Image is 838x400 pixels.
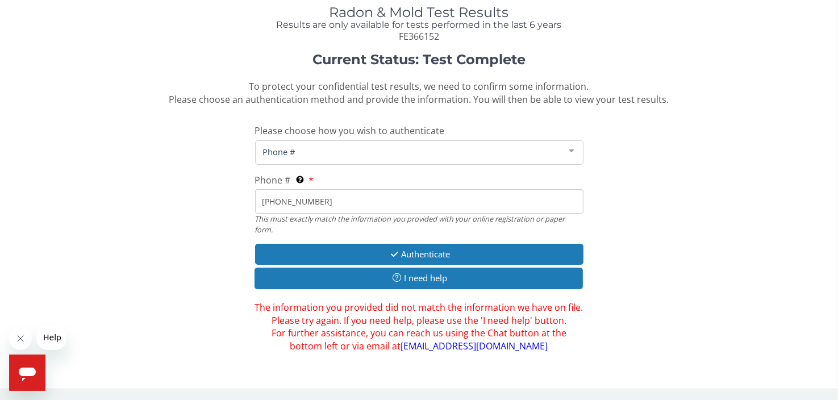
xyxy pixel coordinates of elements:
span: To protect your confidential test results, we need to confirm some information. Please choose an ... [169,80,669,106]
span: The information you provided did not match the information we have on file. Please try again. If ... [255,301,583,353]
button: I need help [255,268,583,289]
strong: Current Status: Test Complete [312,51,526,68]
span: Phone # [255,174,291,186]
span: FE366152 [399,30,439,43]
a: [EMAIL_ADDRESS][DOMAIN_NAME] [401,340,548,352]
button: Authenticate [255,244,583,265]
h4: Results are only available for tests performed in the last 6 years [255,20,583,30]
iframe: Message from company [36,325,66,350]
iframe: Close message [9,327,32,350]
span: Phone # [260,145,560,158]
span: Please choose how you wish to authenticate [255,124,445,137]
iframe: Button to launch messaging window [9,355,45,391]
div: This must exactly match the information you provided with your online registration or paper form. [255,214,583,235]
h1: Radon & Mold Test Results [255,5,583,20]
